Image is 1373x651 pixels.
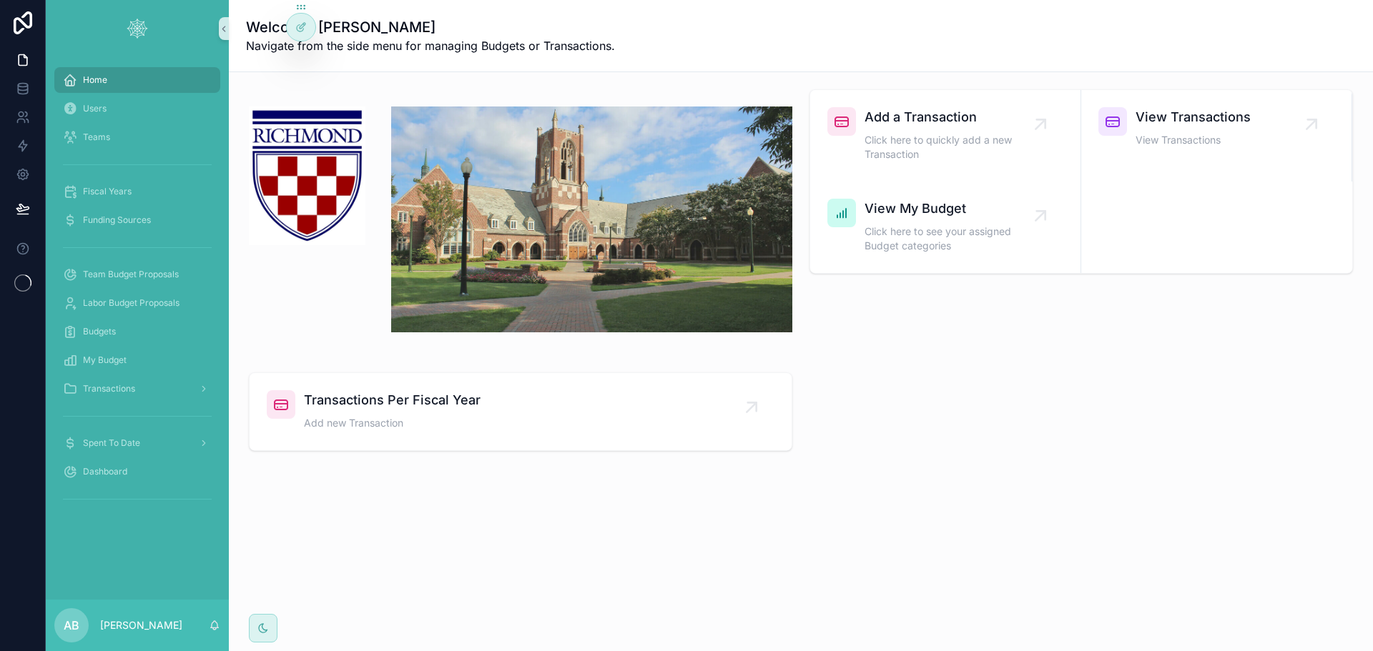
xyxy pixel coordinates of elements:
[83,437,140,449] span: Spent To Date
[54,319,220,344] a: Budgets
[865,133,1040,161] span: Click here to quickly add a new Transaction
[304,390,481,410] span: Transactions Per Fiscal Year
[54,96,220,121] a: Users
[83,383,135,394] span: Transactions
[249,106,365,245] img: 27248-Richmond-Logo.jpg
[1081,90,1352,182] a: View TransactionsView Transactions
[865,199,1040,219] span: View My Budget
[54,179,220,204] a: Fiscal Years
[865,224,1040,253] span: Click here to see your assigned Budget categories
[64,617,79,634] span: AB
[54,262,220,287] a: Team Budget Proposals
[391,106,792,332] img: 27250-Richmond_2.jpg
[304,416,481,430] span: Add new Transaction
[54,290,220,316] a: Labor Budget Proposals
[83,269,179,280] span: Team Budget Proposals
[46,57,229,529] div: scrollable content
[865,107,1040,127] span: Add a Transaction
[54,67,220,93] a: Home
[54,124,220,150] a: Teams
[54,347,220,373] a: My Budget
[83,466,127,477] span: Dashboard
[1136,133,1251,147] span: View Transactions
[1136,107,1251,127] span: View Transactions
[83,326,116,337] span: Budgets
[126,17,149,40] img: App logo
[250,373,792,450] a: Transactions Per Fiscal YearAdd new Transaction
[54,376,220,402] a: Transactions
[54,459,220,484] a: Dashboard
[83,103,107,114] span: Users
[54,207,220,233] a: Funding Sources
[83,186,132,197] span: Fiscal Years
[810,90,1081,182] a: Add a TransactionClick here to quickly add a new Transaction
[83,297,179,309] span: Labor Budget Proposals
[810,182,1081,273] a: View My BudgetClick here to see your assigned Budget categories
[100,618,182,632] p: [PERSON_NAME]
[54,430,220,456] a: Spent To Date
[83,214,151,226] span: Funding Sources
[83,74,107,86] span: Home
[246,37,615,54] span: Navigate from the side menu for managing Budgets or Transactions.
[246,17,615,37] h1: Welcome, [PERSON_NAME]
[83,354,127,366] span: My Budget
[83,131,110,143] span: Teams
